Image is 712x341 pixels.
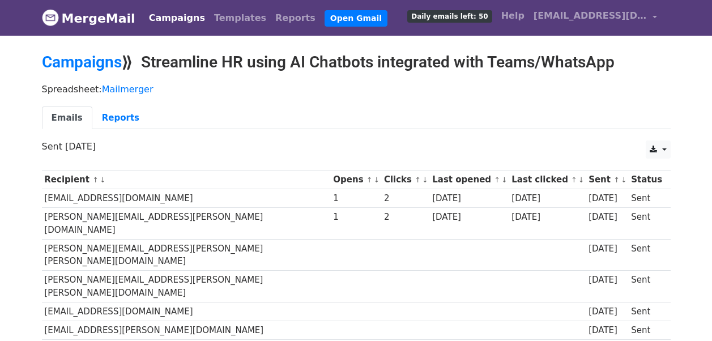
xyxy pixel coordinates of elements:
[621,176,627,184] a: ↓
[655,287,712,341] iframe: Chat Widget
[586,170,628,189] th: Sent
[407,10,492,23] span: Daily emails left: 50
[494,176,500,184] a: ↑
[384,211,427,224] div: 2
[42,302,331,321] td: [EMAIL_ADDRESS][DOMAIN_NAME]
[333,192,378,205] div: 1
[628,321,664,340] td: Sent
[571,176,577,184] a: ↑
[42,271,331,302] td: [PERSON_NAME][EMAIL_ADDRESS][PERSON_NAME][PERSON_NAME][DOMAIN_NAME]
[534,9,647,23] span: [EMAIL_ADDRESS][DOMAIN_NAME]
[42,83,671,95] p: Spreadsheet:
[578,176,585,184] a: ↓
[589,324,626,337] div: [DATE]
[42,321,331,340] td: [EMAIL_ADDRESS][PERSON_NAME][DOMAIN_NAME]
[381,170,429,189] th: Clicks
[374,176,380,184] a: ↓
[42,239,331,271] td: [PERSON_NAME][EMAIL_ADDRESS][PERSON_NAME][PERSON_NAME][DOMAIN_NAME]
[497,5,529,27] a: Help
[333,211,378,224] div: 1
[628,239,664,271] td: Sent
[628,302,664,321] td: Sent
[92,176,99,184] a: ↑
[589,274,626,287] div: [DATE]
[210,7,271,29] a: Templates
[628,271,664,302] td: Sent
[42,53,671,72] h2: ⟫ Streamline HR using AI Chatbots integrated with Teams/WhatsApp
[42,6,135,30] a: MergeMail
[628,170,664,189] th: Status
[42,189,331,208] td: [EMAIL_ADDRESS][DOMAIN_NAME]
[92,106,149,130] a: Reports
[42,106,92,130] a: Emails
[432,211,506,224] div: [DATE]
[589,242,626,255] div: [DATE]
[42,9,59,26] img: MergeMail logo
[529,5,662,31] a: [EMAIL_ADDRESS][DOMAIN_NAME]
[415,176,421,184] a: ↑
[429,170,509,189] th: Last opened
[144,7,210,29] a: Campaigns
[42,140,671,152] p: Sent [DATE]
[422,176,428,184] a: ↓
[42,170,331,189] th: Recipient
[42,208,331,240] td: [PERSON_NAME][EMAIL_ADDRESS][PERSON_NAME][DOMAIN_NAME]
[589,305,626,318] div: [DATE]
[100,176,106,184] a: ↓
[628,208,664,240] td: Sent
[613,176,620,184] a: ↑
[509,170,586,189] th: Last clicked
[384,192,427,205] div: 2
[589,211,626,224] div: [DATE]
[42,53,122,71] a: Campaigns
[589,192,626,205] div: [DATE]
[403,5,496,27] a: Daily emails left: 50
[628,189,664,208] td: Sent
[271,7,320,29] a: Reports
[102,84,154,95] a: Mailmerger
[366,176,373,184] a: ↑
[325,10,387,27] a: Open Gmail
[511,192,583,205] div: [DATE]
[432,192,506,205] div: [DATE]
[331,170,382,189] th: Opens
[511,211,583,224] div: [DATE]
[501,176,508,184] a: ↓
